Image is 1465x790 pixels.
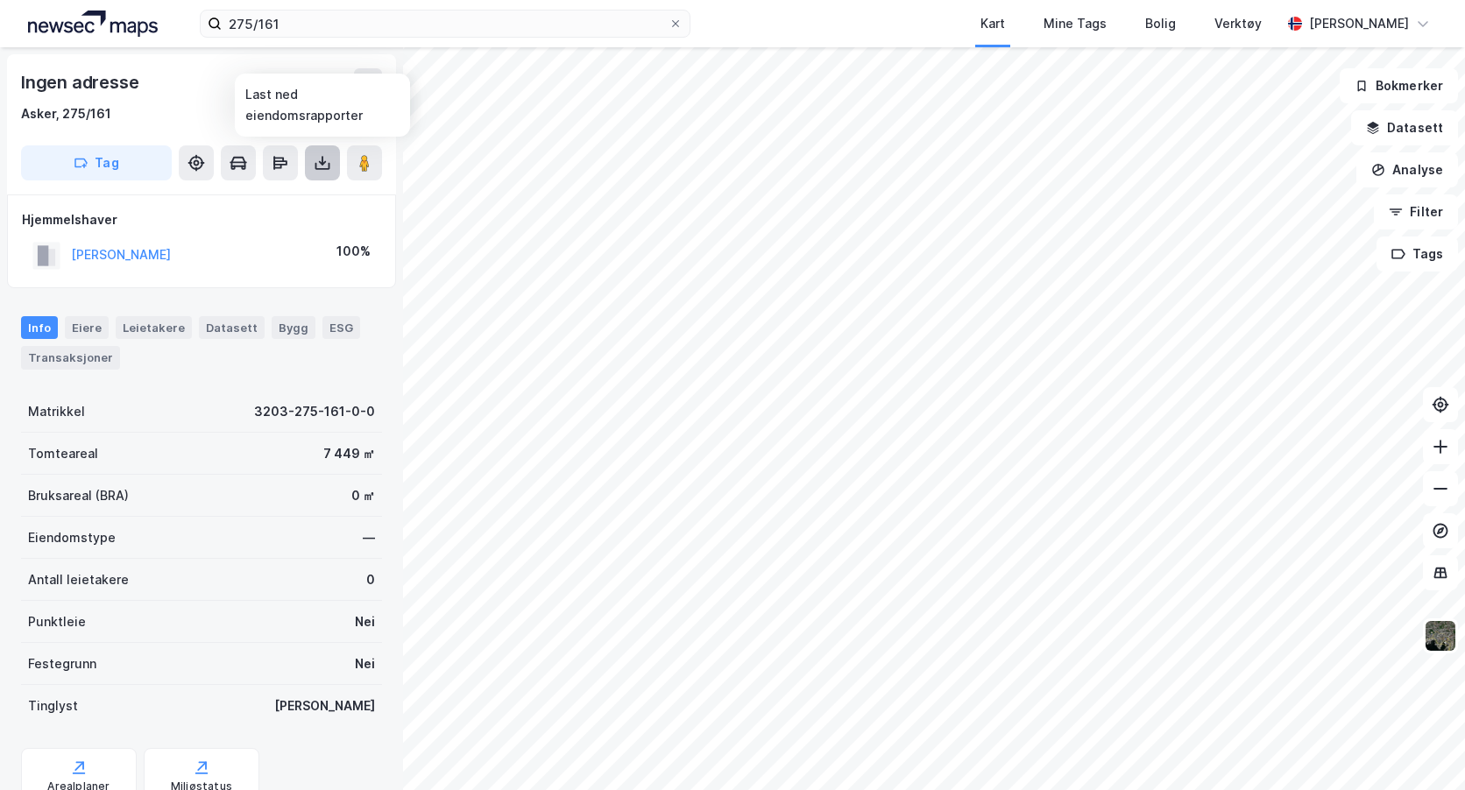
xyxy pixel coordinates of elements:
div: Tinglyst [28,695,78,716]
div: Kart [980,13,1005,34]
div: Bygg [272,316,315,339]
div: Tomteareal [28,443,98,464]
img: logo.a4113a55bc3d86da70a041830d287a7e.svg [28,11,158,37]
div: [PERSON_NAME] [274,695,375,716]
div: Antall leietakere [28,569,129,590]
button: Filter [1374,194,1458,229]
div: 0 ㎡ [351,485,375,506]
button: Analyse [1356,152,1458,187]
div: 100% [336,241,371,262]
img: 9k= [1424,619,1457,652]
div: Matrikkel [28,401,85,422]
div: Eiere [65,316,109,339]
div: Festegrunn [28,653,96,674]
div: ESG [322,316,360,339]
button: Bokmerker [1340,68,1458,103]
div: Eiendomstype [28,527,116,548]
div: Ingen adresse [21,68,142,96]
button: Datasett [1351,110,1458,145]
div: Kontrollprogram for chat [1377,706,1465,790]
div: Datasett [199,316,265,339]
div: Hjemmelshaver [22,209,381,230]
div: 3203-275-161-0-0 [254,401,375,422]
div: 0 [366,569,375,590]
div: Bruksareal (BRA) [28,485,129,506]
div: Leietakere [116,316,192,339]
div: Nei [355,611,375,632]
div: [PERSON_NAME] [1309,13,1409,34]
input: Søk på adresse, matrikkel, gårdeiere, leietakere eller personer [222,11,669,37]
button: Tag [21,145,172,180]
div: Nei [355,653,375,674]
div: Transaksjoner [21,346,120,369]
div: 7 449 ㎡ [323,443,375,464]
div: Asker, 275/161 [21,103,111,124]
div: — [363,527,375,548]
div: Bolig [1145,13,1176,34]
div: Verktøy [1214,13,1262,34]
div: Punktleie [28,611,86,632]
iframe: Chat Widget [1377,706,1465,790]
div: Info [21,316,58,339]
button: Tags [1377,236,1458,272]
div: Mine Tags [1044,13,1107,34]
